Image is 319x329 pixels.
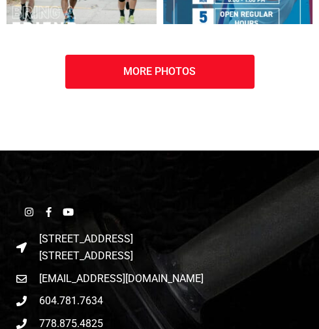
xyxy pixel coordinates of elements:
[36,270,204,287] span: [EMAIL_ADDRESS][DOMAIN_NAME]
[65,55,254,89] a: More Photos
[16,270,303,287] a: [EMAIL_ADDRESS][DOMAIN_NAME]
[16,231,303,265] a: [STREET_ADDRESS][STREET_ADDRESS]
[16,293,303,309] a: 604.781.7634
[36,231,133,265] span: [STREET_ADDRESS] [STREET_ADDRESS]
[36,293,103,309] span: 604.781.7634
[123,66,196,77] span: More Photos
